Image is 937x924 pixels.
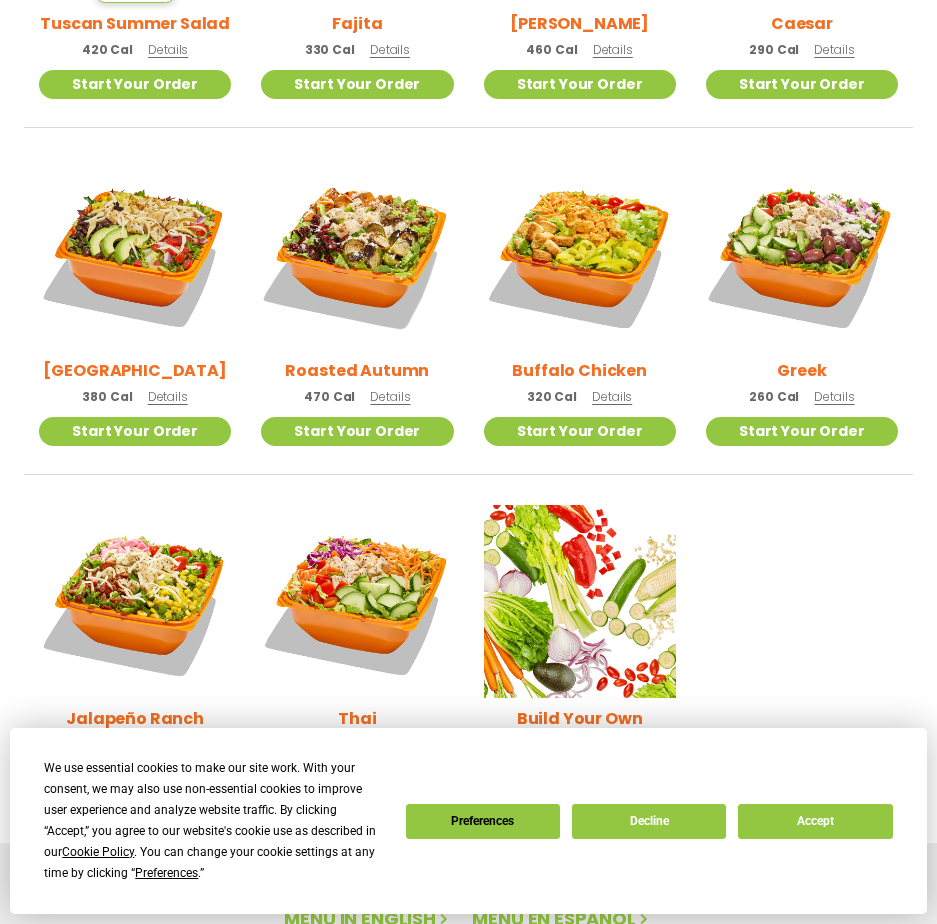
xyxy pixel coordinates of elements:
h2: Caesar [771,11,833,36]
span: Details [148,41,188,58]
h2: Greek [777,358,826,383]
img: Product photo for Roasted Autumn Salad [261,158,453,350]
span: 260 Cal [749,388,799,406]
h2: Roasted Autumn [285,358,429,383]
img: Product photo for Greek Salad [706,158,898,350]
span: 420 Cal [82,41,133,59]
span: Details [593,41,633,58]
span: 380 Cal [82,388,132,406]
span: Cookie Policy [62,845,134,859]
h2: Build Your Own [517,706,643,731]
h2: Jalapeño Ranch [66,706,204,731]
span: 290 Cal [749,41,799,59]
span: 470 Cal [304,388,355,406]
span: Details [370,41,410,58]
span: 330 Cal [305,41,355,59]
a: Start Your Order [706,70,898,99]
span: 320 Cal [527,388,577,406]
img: Product photo for Thai Salad [261,505,453,697]
span: 460 Cal [526,41,577,59]
span: Details [370,388,410,405]
span: Details [814,41,854,58]
h2: Buffalo Chicken [512,358,647,383]
span: Details [148,388,188,405]
span: Details [814,388,854,405]
div: We use essential cookies to make our site work. With your consent, we may also use non-essential ... [44,758,381,884]
a: Start Your Order [484,417,676,446]
a: Start Your Order [484,70,676,99]
img: Product photo for Build Your Own [484,505,676,697]
a: Start Your Order [39,417,231,446]
h2: [GEOGRAPHIC_DATA] [43,358,226,383]
a: Start Your Order [39,70,231,99]
span: Details [592,388,632,405]
a: Start Your Order [261,70,453,99]
button: Accept [738,804,892,839]
h2: Tuscan Summer Salad [40,11,230,36]
button: Decline [572,804,726,839]
span: Preferences [135,866,198,880]
a: Start Your Order [706,417,898,446]
h2: Thai [338,706,376,731]
img: Product photo for Buffalo Chicken Salad [484,158,676,350]
h2: [PERSON_NAME] [510,11,649,36]
a: Start Your Order [261,417,453,446]
h2: Fajita [332,11,382,36]
img: Product photo for Jalapeño Ranch Salad [39,505,231,697]
img: Product photo for BBQ Ranch Salad [39,158,231,350]
button: Preferences [406,804,560,839]
div: Cookie Consent Prompt [10,728,927,914]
